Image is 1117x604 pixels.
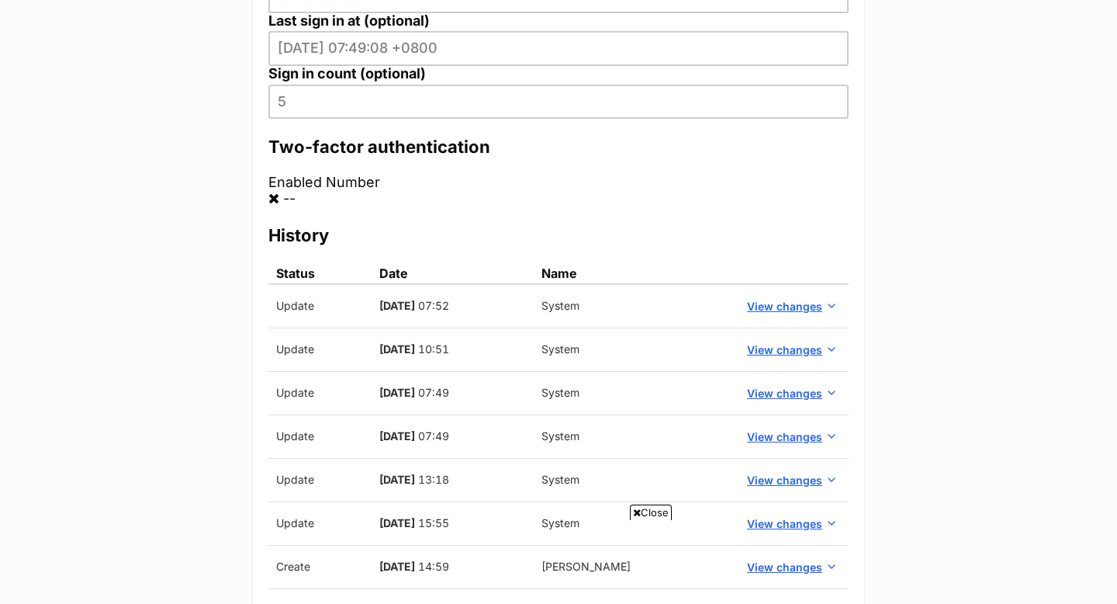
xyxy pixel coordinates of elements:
span: Enabled [268,174,322,190]
td: System [534,284,733,328]
iframe: Advertisement [276,526,841,596]
td: Date [372,263,534,284]
button: View changes [741,425,841,448]
span: 07:52 [418,299,449,312]
td: Update [268,415,372,458]
span: [DATE] [379,299,415,312]
td: System [534,328,733,371]
span: View changes [747,342,822,358]
span: 10:51 [418,342,449,356]
td: Update [268,328,372,371]
span: Number [326,174,380,190]
span: [DATE] [379,516,415,529]
span: 13:18 [418,473,449,486]
label: Last sign in at (optional) [268,13,849,30]
span: [DATE] [379,429,415,443]
span: [DATE] [379,473,415,486]
button: View changes [741,338,841,361]
td: System [534,371,733,415]
td: Update [268,502,372,545]
td: Name [534,263,733,284]
button: View changes [741,469,841,491]
span: Close [630,505,672,520]
span: 07:49 [418,429,449,443]
td: Status [268,263,372,284]
h3: Two-factor authentication [268,136,849,158]
td: Update [268,371,372,415]
span: View changes [747,298,822,314]
span: View changes [747,472,822,488]
button: View changes [741,295,841,318]
label: Sign in count (optional) [268,66,849,82]
span: -- [283,190,296,207]
h3: History [268,224,849,246]
button: View changes [741,512,841,535]
td: System [534,415,733,458]
span: 07:49 [418,386,449,399]
span: [DATE] [379,386,415,399]
span: View changes [747,515,822,532]
span: 15:55 [418,516,449,529]
span: View changes [747,429,822,445]
td: System [534,502,733,545]
td: Create [268,545,372,588]
td: Update [268,284,372,328]
td: System [534,458,733,502]
button: View changes [741,382,841,404]
td: Update [268,458,372,502]
span: View changes [747,385,822,401]
span: [DATE] [379,342,415,356]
